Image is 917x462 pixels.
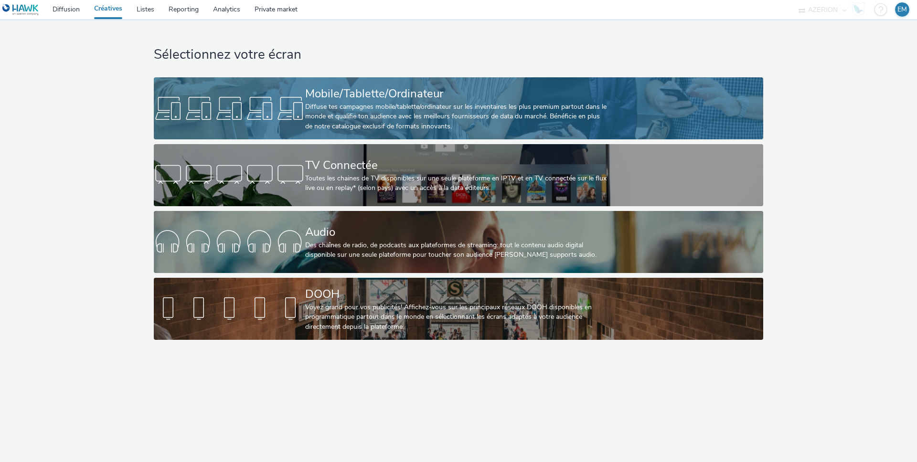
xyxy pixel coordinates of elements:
a: Mobile/Tablette/OrdinateurDiffuse tes campagnes mobile/tablette/ordinateur sur les inventaires le... [154,77,763,139]
div: EM [897,2,907,17]
a: Hawk Academy [851,2,869,17]
a: TV ConnectéeToutes les chaines de TV disponibles sur une seule plateforme en IPTV et en TV connec... [154,144,763,206]
h1: Sélectionnez votre écran [154,46,763,64]
img: Hawk Academy [851,2,865,17]
div: DOOH [305,286,608,303]
div: Diffuse tes campagnes mobile/tablette/ordinateur sur les inventaires les plus premium partout dan... [305,102,608,131]
div: Toutes les chaines de TV disponibles sur une seule plateforme en IPTV et en TV connectée sur le f... [305,174,608,193]
div: TV Connectée [305,157,608,174]
div: Des chaînes de radio, de podcasts aux plateformes de streaming: tout le contenu audio digital dis... [305,241,608,260]
div: Mobile/Tablette/Ordinateur [305,85,608,102]
div: Audio [305,224,608,241]
a: AudioDes chaînes de radio, de podcasts aux plateformes de streaming: tout le contenu audio digita... [154,211,763,273]
a: DOOHVoyez grand pour vos publicités! Affichez-vous sur les principaux réseaux DOOH disponibles en... [154,278,763,340]
img: undefined Logo [2,4,39,16]
div: Voyez grand pour vos publicités! Affichez-vous sur les principaux réseaux DOOH disponibles en pro... [305,303,608,332]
